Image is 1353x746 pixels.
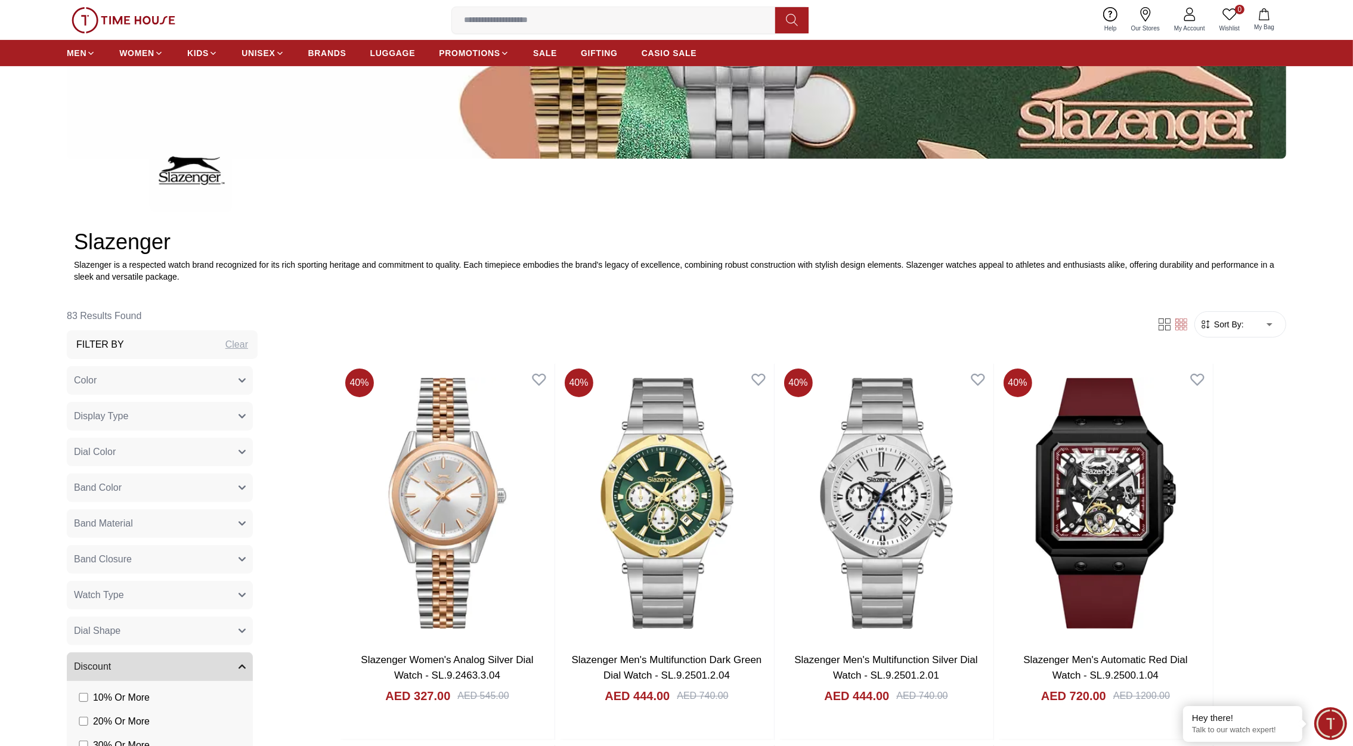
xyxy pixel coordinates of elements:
span: LUGGAGE [370,47,416,59]
a: MEN [67,42,95,64]
a: Slazenger Men's Multifunction Silver Dial Watch - SL.9.2501.2.01 [794,654,978,681]
span: MEN [67,47,86,59]
span: Sort By: [1212,318,1244,330]
span: PROMOTIONS [439,47,500,59]
h6: 83 Results Found [67,302,258,330]
img: ... [150,129,232,212]
span: Display Type [74,409,128,423]
img: Slazenger Men's Multifunction Dark Green Dial Watch - SL.9.2501.2.04 [560,364,774,643]
span: Wishlist [1215,24,1244,33]
img: Slazenger Men's Multifunction Silver Dial Watch - SL.9.2501.2.01 [779,364,993,643]
span: UNISEX [242,47,275,59]
span: Dial Color [74,445,116,459]
span: 40 % [784,369,813,397]
span: Band Material [74,516,133,531]
a: CASIO SALE [642,42,697,64]
h2: Slazenger [74,230,1279,254]
a: Help [1097,5,1124,35]
button: My Bag [1247,6,1281,34]
a: GIFTING [581,42,618,64]
span: WOMEN [119,47,154,59]
img: Slazenger Men's Automatic Red Dial Watch - SL.9.2500.1.04 [999,364,1213,643]
a: SALE [533,42,557,64]
a: Slazenger Women's Analog Silver Dial Watch - SL.9.2463.3.04 [361,654,533,681]
span: KIDS [187,47,209,59]
span: Our Stores [1126,24,1165,33]
span: My Bag [1249,23,1279,32]
button: Dial Color [67,438,253,466]
span: Band Color [74,481,122,495]
span: My Account [1169,24,1210,33]
button: Band Color [67,473,253,502]
h4: AED 444.00 [824,688,889,704]
div: Clear [225,338,248,352]
span: 0 [1235,5,1244,14]
span: 20 % Or More [93,714,150,729]
a: BRANDS [308,42,346,64]
span: Help [1100,24,1122,33]
h4: AED 444.00 [605,688,670,704]
button: Color [67,366,253,395]
a: WOMEN [119,42,163,64]
a: Our Stores [1124,5,1167,35]
p: Talk to our watch expert! [1192,725,1293,735]
h3: Filter By [76,338,124,352]
a: UNISEX [242,42,284,64]
button: Display Type [67,402,253,431]
button: Band Closure [67,545,253,574]
h4: AED 720.00 [1041,688,1106,704]
div: AED 545.00 [457,689,509,703]
a: PROMOTIONS [439,42,509,64]
div: AED 1200.00 [1113,689,1170,703]
span: 40 % [565,369,593,397]
span: SALE [533,47,557,59]
a: 0Wishlist [1212,5,1247,35]
span: 40 % [1004,369,1032,397]
button: Discount [67,652,253,681]
div: Chat Widget [1314,707,1347,740]
button: Watch Type [67,581,253,609]
a: Slazenger Men's Multifunction Dark Green Dial Watch - SL.9.2501.2.04 [572,654,762,681]
div: AED 740.00 [677,689,728,703]
span: CASIO SALE [642,47,697,59]
p: Slazenger is a respected watch brand recognized for its rich sporting heritage and commitment to ... [74,259,1279,283]
span: Discount [74,660,111,674]
div: AED 740.00 [896,689,948,703]
span: Band Closure [74,552,132,567]
span: Dial Shape [74,624,120,638]
img: Slazenger Women's Analog Silver Dial Watch - SL.9.2463.3.04 [340,364,555,643]
button: Sort By: [1200,318,1244,330]
a: Slazenger Men's Automatic Red Dial Watch - SL.9.2500.1.04 [1023,654,1187,681]
input: 20% Or More [79,717,88,726]
span: BRANDS [308,47,346,59]
button: Band Material [67,509,253,538]
input: 10% Or More [79,693,88,702]
a: LUGGAGE [370,42,416,64]
span: 40 % [345,369,374,397]
a: KIDS [187,42,218,64]
img: ... [72,7,175,33]
h4: AED 327.00 [385,688,450,704]
button: Dial Shape [67,617,253,645]
span: GIFTING [581,47,618,59]
div: Hey there! [1192,712,1293,724]
span: Color [74,373,97,388]
span: Watch Type [74,588,124,602]
span: 10 % Or More [93,691,150,705]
